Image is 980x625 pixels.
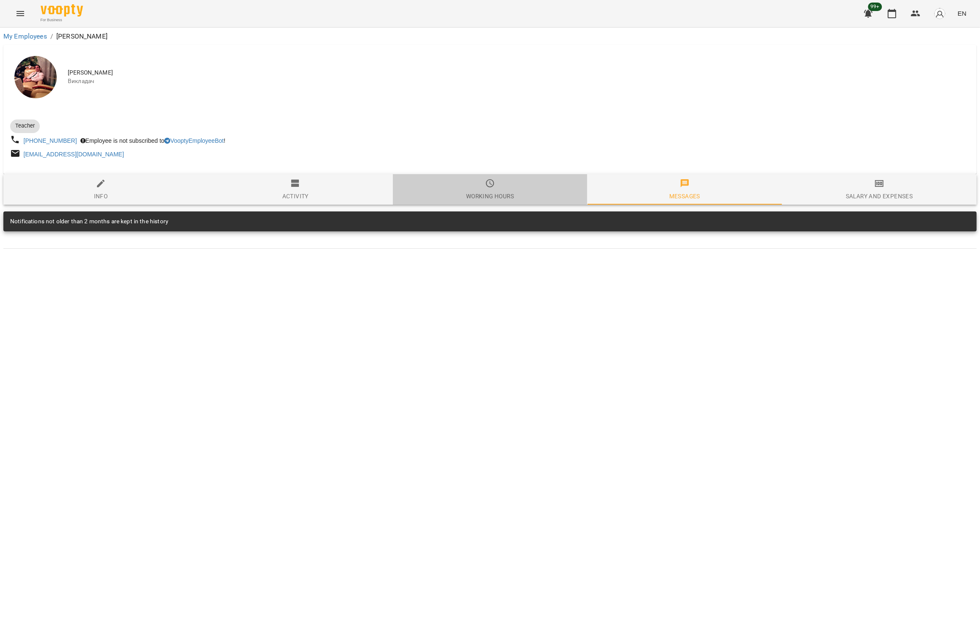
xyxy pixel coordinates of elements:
div: Messages [669,191,700,201]
span: For Business [41,17,83,23]
nav: breadcrumb [3,31,977,42]
div: Salary and Expenses [846,191,913,201]
span: [PERSON_NAME] [68,69,970,77]
span: Teacher [10,122,40,130]
div: Working hours [466,191,514,201]
a: VooptyEmployeeBot [164,137,224,144]
button: EN [954,6,970,21]
img: Voopty Logo [41,4,83,17]
div: Info [94,191,108,201]
div: Notifications not older than 2 months are kept in the history [10,214,168,229]
div: Activity [282,191,309,201]
div: Employee is not subscribed to ! [79,135,227,147]
a: [PHONE_NUMBER] [24,137,77,144]
span: EN [958,9,966,18]
span: Викладач [68,77,970,86]
li: / [50,31,53,42]
span: 99+ [868,3,882,11]
a: [EMAIL_ADDRESS][DOMAIN_NAME] [24,151,124,158]
button: Menu [10,3,30,24]
img: Ілля Петруша [14,56,57,98]
a: My Employees [3,32,47,40]
p: [PERSON_NAME] [56,31,108,42]
img: avatar_s.png [934,8,946,19]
